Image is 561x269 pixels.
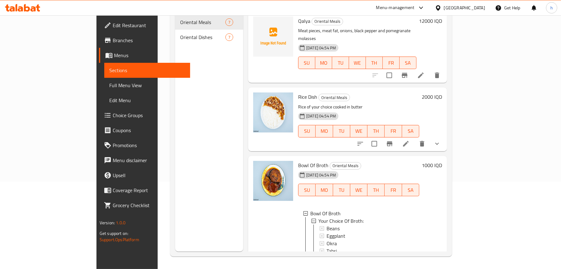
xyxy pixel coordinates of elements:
span: 1.0.0 [116,219,125,227]
button: show more [430,136,445,151]
span: Qalya [298,16,310,26]
h6: 1000 IQD [422,161,442,170]
span: WE [352,58,363,67]
span: Upsell [113,172,185,179]
a: Coverage Report [99,183,190,198]
div: items [225,33,233,41]
span: FR [387,186,399,195]
span: Oriental Dishes [180,33,225,41]
p: Rice of your choice cooked in butter [298,103,419,111]
button: WE [350,125,367,137]
span: Oriental Meals [312,18,343,25]
a: Coupons [99,123,190,138]
span: [DATE] 04:54 PM [304,172,338,178]
span: MO [318,58,330,67]
button: SU [298,57,315,69]
span: Edit Restaurant [113,22,185,29]
span: SA [402,58,414,67]
span: Menus [114,52,185,59]
span: MO [318,127,330,136]
span: Full Menu View [109,82,185,89]
button: TH [366,57,383,69]
p: Meat pieces, meat fat, onions, black pepper and pomegranate molasses [298,27,416,42]
span: Promotions [113,142,185,149]
nav: Menu sections [175,12,243,47]
button: MO [316,125,333,137]
button: FR [385,184,402,196]
span: WE [353,127,365,136]
span: TH [370,127,382,136]
span: TU [336,186,348,195]
span: Select to update [368,137,381,150]
a: Edit menu item [402,140,410,147]
span: Edit Menu [109,97,185,104]
a: Choice Groups [99,108,190,123]
span: Rice Dish [298,92,317,102]
button: TU [332,57,349,69]
span: SA [405,127,417,136]
span: Beans [327,225,340,232]
span: SU [301,58,313,67]
a: Branches [99,33,190,48]
img: Qalya [253,17,293,57]
span: Coupons [113,127,185,134]
img: Bowl Of Broth [253,161,293,201]
h6: 12000 IQD [419,17,442,25]
button: delete [415,136,430,151]
span: Grocery Checklist [113,202,185,209]
span: Branches [113,37,185,44]
img: Rice Dish [253,92,293,132]
button: FR [383,57,400,69]
a: Sections [104,63,190,78]
span: WE [353,186,365,195]
span: Oriental Meals [319,94,350,101]
span: Bowl Of Broth [310,210,341,217]
button: MO [316,184,333,196]
span: SU [301,127,313,136]
button: FR [385,125,402,137]
span: Oriental Meals [330,162,361,169]
span: Sections [109,67,185,74]
span: Oriental Meals [180,18,225,26]
div: Oriental Meals7 [175,15,243,30]
span: Okra [327,240,337,247]
h6: 2000 IQD [422,92,442,101]
a: Menus [99,48,190,63]
button: TU [333,125,350,137]
span: [DATE] 04:54 PM [304,113,338,119]
a: Edit Menu [104,93,190,108]
button: sort-choices [353,136,368,151]
span: Your Choice Of Broth: [318,217,364,225]
button: WE [349,57,366,69]
button: TU [333,184,350,196]
button: WE [350,184,367,196]
a: Support.OpsPlatform [100,236,139,244]
button: SA [402,184,419,196]
button: Branch-specific-item [397,68,412,83]
div: Oriental Dishes7 [175,30,243,45]
span: Eggplant [327,232,345,240]
span: Choice Groups [113,112,185,119]
span: SU [301,186,313,195]
span: Coverage Report [113,187,185,194]
span: Version: [100,219,115,227]
a: Menu disclaimer [99,153,190,168]
button: Branch-specific-item [382,136,397,151]
span: MO [318,186,330,195]
button: TH [367,184,385,196]
button: SA [400,57,416,69]
span: Tabsi [327,247,337,255]
span: Bowl Of Broth [298,161,328,170]
a: Edit menu item [417,72,425,79]
button: TH [367,125,385,137]
a: Promotions [99,138,190,153]
span: TH [370,186,382,195]
span: 7 [226,19,233,25]
svg: Show Choices [433,140,441,147]
div: Menu-management [376,4,415,12]
button: MO [315,57,332,69]
button: SU [298,184,316,196]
